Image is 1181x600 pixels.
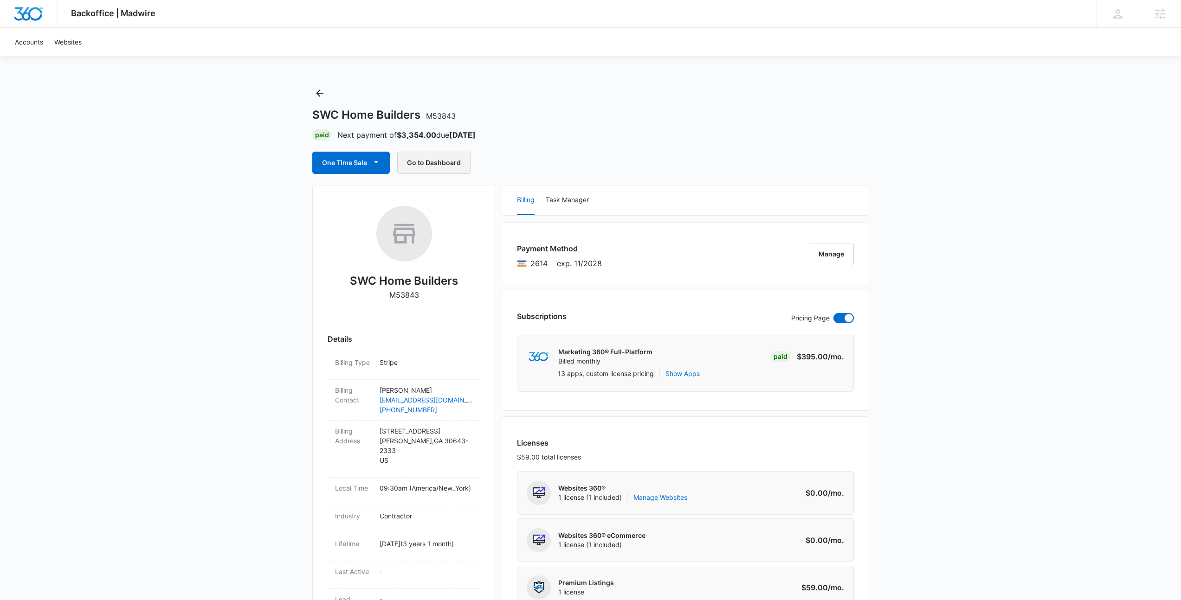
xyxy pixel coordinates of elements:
div: Last Active- [328,561,481,589]
button: Manage [809,243,854,265]
p: 13 apps, custom license pricing [558,369,654,378]
div: Lifetime[DATE](3 years 1 month) [328,533,481,561]
div: Billing TypeStripe [328,352,481,380]
button: Go to Dashboard [397,152,471,174]
dt: Industry [335,511,372,521]
p: M53843 [389,289,419,300]
span: M53843 [426,111,456,121]
img: marketing360Logo [529,352,549,362]
dt: Billing Type [335,357,372,367]
p: $59.00 [800,582,844,593]
span: /mo. [828,352,844,361]
p: $395.00 [797,351,844,362]
a: Websites [49,28,87,56]
div: Paid [771,351,790,362]
p: Billed monthly [558,357,652,366]
h3: Licenses [517,437,581,448]
p: Websites 360® [558,484,687,493]
p: Contractor [380,511,473,521]
h3: Subscriptions [517,311,567,322]
p: Stripe [380,357,473,367]
button: One Time Sale [312,152,390,174]
div: IndustryContractor [328,505,481,533]
span: Backoffice | Madwire [71,8,155,18]
a: [EMAIL_ADDRESS][DOMAIN_NAME] [380,395,473,405]
p: [DATE] ( 3 years 1 month ) [380,539,473,549]
h2: SWC Home Builders [350,273,458,289]
strong: [DATE] [449,130,476,140]
dt: Billing Contact [335,385,372,405]
span: exp. 11/2028 [557,258,602,269]
dt: Lifetime [335,539,372,549]
dt: Local Time [335,483,372,493]
h1: SWC Home Builders [312,108,456,122]
div: Billing Address[STREET_ADDRESS][PERSON_NAME],GA 30643-2333US [328,421,481,478]
span: 1 license [558,587,614,597]
a: [PHONE_NUMBER] [380,405,473,415]
p: - [380,567,473,576]
span: /mo. [828,488,844,498]
h3: Payment Method [517,243,602,254]
p: Marketing 360® Full-Platform [558,347,652,357]
span: 1 license (1 included) [558,540,645,549]
dt: Last Active [335,567,372,576]
div: Billing Contact[PERSON_NAME][EMAIL_ADDRESS][DOMAIN_NAME][PHONE_NUMBER] [328,380,481,421]
button: Back [312,86,327,101]
p: Next payment of due [337,129,476,140]
span: /mo. [828,583,844,592]
dt: Billing Address [335,426,372,446]
p: [STREET_ADDRESS] [PERSON_NAME] , GA 30643-2333 US [380,426,473,465]
span: 1 license (1 included) [558,493,687,502]
p: $0.00 [800,535,844,546]
a: Manage Websites [633,493,687,502]
p: Premium Listings [558,578,614,587]
p: [PERSON_NAME] [380,385,473,395]
p: Pricing Page [791,313,830,323]
span: /mo. [828,536,844,545]
button: Show Apps [665,369,700,378]
div: Local Time09:30am (America/New_York) [328,478,481,505]
p: $0.00 [800,487,844,498]
span: Details [328,333,352,345]
p: 09:30am ( America/New_York ) [380,483,473,493]
a: Accounts [9,28,49,56]
p: Websites 360® eCommerce [558,531,645,540]
p: $59.00 total licenses [517,452,581,462]
strong: $3,354.00 [397,130,436,140]
div: Paid [312,129,332,140]
button: Billing [517,185,535,215]
button: Task Manager [546,185,589,215]
span: Visa ending with [530,258,548,269]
